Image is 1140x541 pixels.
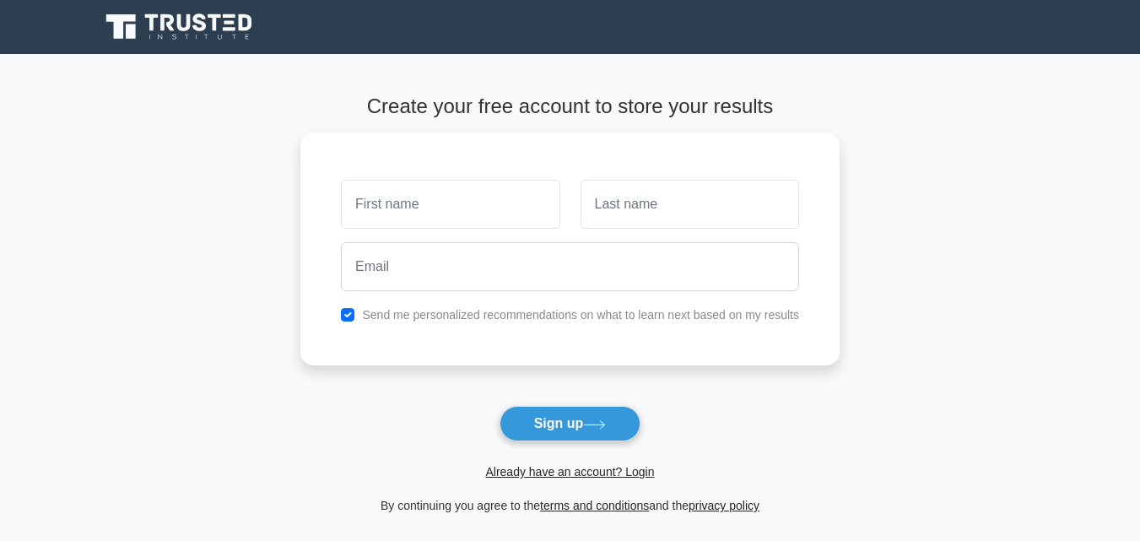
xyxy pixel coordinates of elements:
[581,180,799,229] input: Last name
[341,242,799,291] input: Email
[689,499,759,512] a: privacy policy
[341,180,559,229] input: First name
[485,465,654,479] a: Already have an account? Login
[362,308,799,322] label: Send me personalized recommendations on what to learn next based on my results
[290,495,850,516] div: By continuing you agree to the and the
[540,499,649,512] a: terms and conditions
[300,95,840,119] h4: Create your free account to store your results
[500,406,641,441] button: Sign up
